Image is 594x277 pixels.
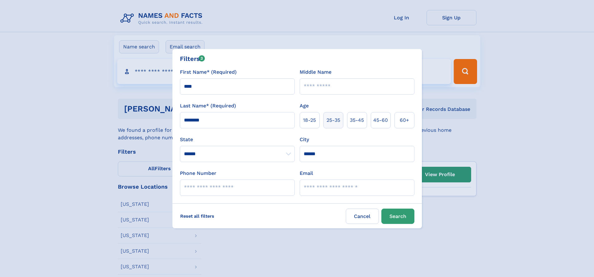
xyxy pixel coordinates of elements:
[350,116,364,124] span: 35‑45
[300,68,331,76] label: Middle Name
[346,209,379,224] label: Cancel
[373,116,388,124] span: 45‑60
[300,102,309,110] label: Age
[381,209,414,224] button: Search
[303,116,316,124] span: 18‑25
[400,116,409,124] span: 60+
[180,54,205,63] div: Filters
[300,136,309,143] label: City
[180,102,236,110] label: Last Name* (Required)
[180,170,216,177] label: Phone Number
[326,116,340,124] span: 25‑35
[176,209,218,224] label: Reset all filters
[180,136,295,143] label: State
[300,170,313,177] label: Email
[180,68,237,76] label: First Name* (Required)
